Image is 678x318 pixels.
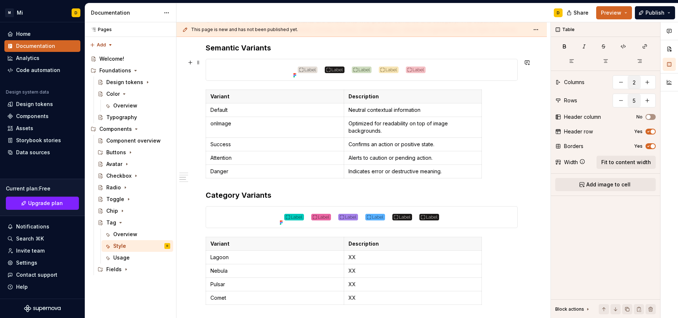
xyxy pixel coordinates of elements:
div: Components [16,113,49,120]
div: Help [16,283,28,291]
button: Notifications [4,221,80,232]
div: Columns [564,79,584,86]
p: Success [210,141,339,148]
span: Upgrade plan [28,200,63,207]
div: Color [106,90,120,98]
p: XX [348,254,477,261]
a: Welcome! [88,53,173,65]
p: Description [348,93,477,100]
p: Variant [210,93,339,100]
a: Analytics [4,52,80,64]
div: Usage [113,254,130,261]
a: Component overview [95,135,173,147]
span: Share [574,9,589,16]
p: Variant [210,240,339,247]
div: Design system data [6,89,49,95]
a: Typography [95,111,173,123]
button: MMiD [1,5,83,20]
a: Design tokens [4,98,80,110]
div: Documentation [16,42,55,50]
div: Buttons [95,147,173,158]
img: 87e97bde-61cf-4ba9-b839-9ed6b5862ce2.png [290,59,433,80]
button: Help [4,281,80,293]
div: Block actions [555,304,591,314]
span: Preview [601,9,621,16]
div: Typography [106,114,137,121]
a: Storybook stories [4,135,80,146]
div: Home [16,30,31,38]
div: Overview [113,231,137,238]
div: Borders [564,143,583,150]
a: Settings [4,257,80,269]
button: Share [563,6,593,19]
div: Header row [564,128,593,135]
svg: Supernova Logo [24,305,61,312]
div: Foundations [88,65,173,76]
p: Alerts to caution or pending action. [348,154,477,162]
p: Comet [210,294,339,302]
div: Welcome! [99,55,124,63]
a: Invite team [4,245,80,257]
div: Component overview [106,137,161,144]
div: D [557,10,560,16]
a: Color [95,88,173,100]
a: Documentation [4,40,80,52]
div: Chip [106,207,118,215]
a: Home [4,28,80,40]
label: No [636,114,643,120]
p: Attention [210,154,339,162]
a: StyleD [102,240,173,252]
div: Style [113,242,126,250]
a: Checkbox [95,170,173,182]
p: onImage [210,120,339,127]
div: Header column [564,113,601,121]
div: Avatar [106,160,122,168]
a: Radio [95,182,173,193]
a: Usage [102,252,173,264]
div: Block actions [555,306,584,312]
span: Add [97,42,106,48]
div: Page tree [88,53,173,275]
div: D [75,10,77,16]
span: This page is new and has not been published yet. [191,27,298,33]
div: Contact support [16,271,57,279]
h3: Semantic Variants [206,43,518,53]
div: Design tokens [16,101,53,108]
p: Neutral contextual information [348,106,477,114]
h3: Category Variants [206,190,518,200]
p: Default [210,106,339,114]
p: XX [348,267,477,275]
div: Checkbox [106,172,132,179]
div: Foundations [99,67,131,74]
button: Publish [635,6,675,19]
a: Overview [102,228,173,240]
div: Current plan : Free [6,185,79,192]
a: Tag [95,217,173,228]
div: Settings [16,259,37,266]
div: Invite team [16,247,45,254]
div: Pages [88,27,112,33]
p: Nebula [210,267,339,275]
div: Radio [106,184,121,191]
span: Publish [645,9,664,16]
a: Design tokens [95,76,173,88]
div: Assets [16,125,33,132]
div: D [167,242,168,250]
button: Add [88,40,115,50]
p: Danger [210,168,339,175]
a: Toggle [95,193,173,205]
div: Fields [106,266,122,273]
div: M [5,8,14,17]
button: Contact support [4,269,80,281]
button: Fit to content width [597,156,656,169]
div: Buttons [106,149,126,156]
p: Lagoon [210,254,339,261]
p: Confirms an action or positive state. [348,141,477,148]
div: Fields [95,264,173,275]
a: Overview [102,100,173,111]
span: Add image to cell [586,181,631,188]
span: Fit to content width [601,159,651,166]
button: Search ⌘K [4,233,80,245]
a: Assets [4,122,80,134]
